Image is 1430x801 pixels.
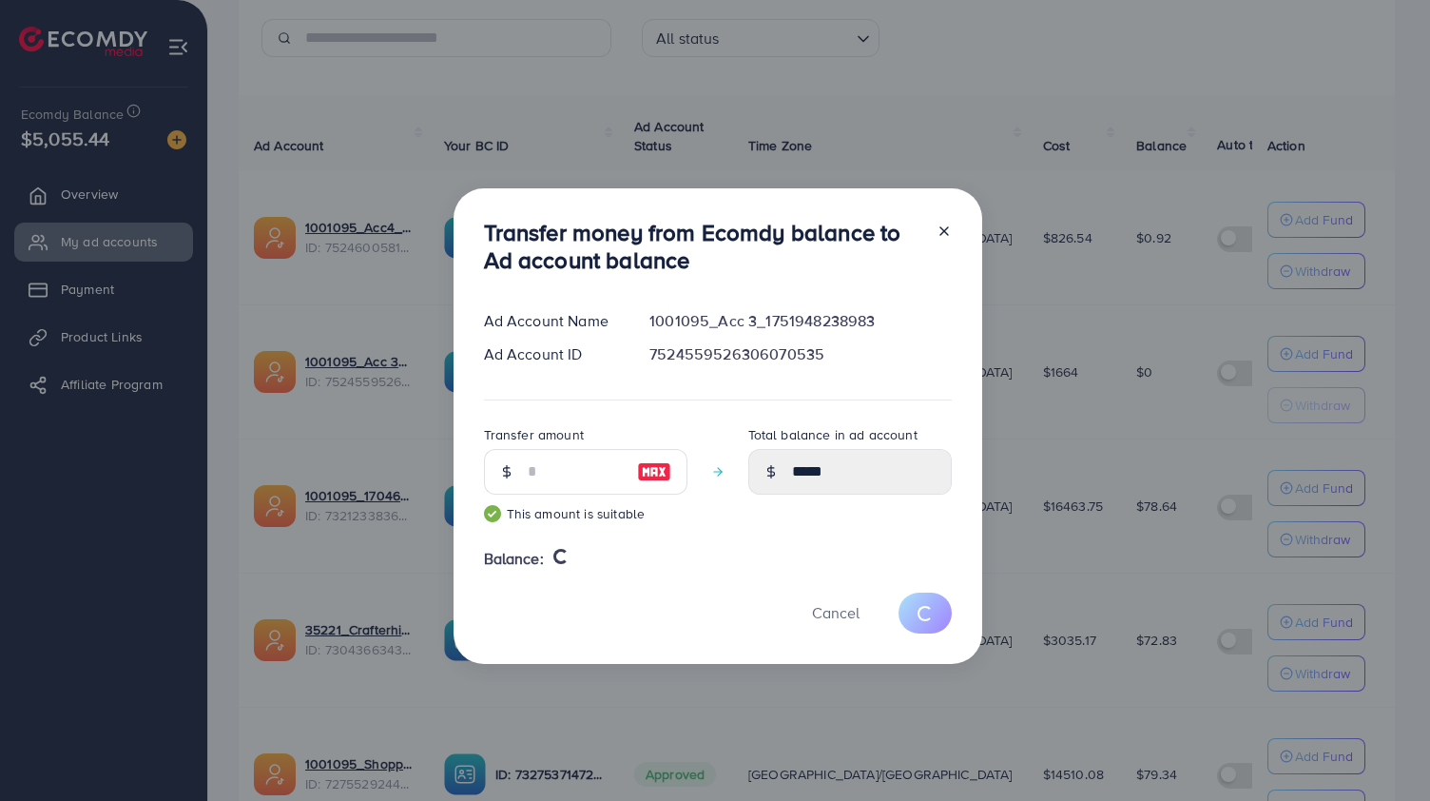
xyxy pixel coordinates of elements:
img: image [637,460,671,483]
small: This amount is suitable [484,504,687,523]
div: 7524559526306070535 [634,343,966,365]
h3: Transfer money from Ecomdy balance to Ad account balance [484,219,921,274]
label: Total balance in ad account [748,425,918,444]
label: Transfer amount [484,425,584,444]
span: Balance: [484,548,544,570]
div: Ad Account ID [469,343,635,365]
img: guide [484,505,501,522]
div: Ad Account Name [469,310,635,332]
span: Cancel [812,602,860,623]
div: 1001095_Acc 3_1751948238983 [634,310,966,332]
button: Cancel [788,593,883,634]
iframe: Chat [1349,715,1416,787]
